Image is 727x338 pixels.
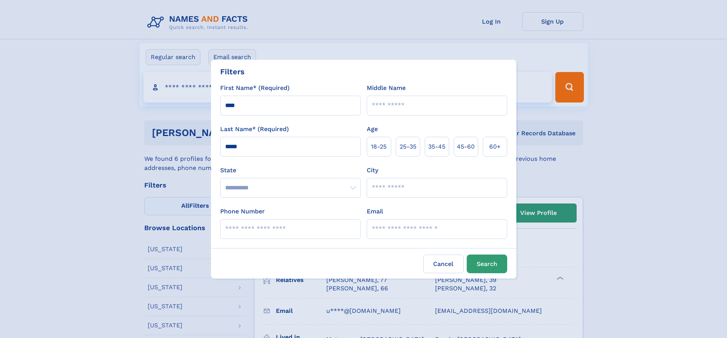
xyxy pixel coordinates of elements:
label: Age [367,125,378,134]
label: Last Name* (Required) [220,125,289,134]
span: 60+ [489,142,501,151]
label: State [220,166,361,175]
span: 18‑25 [371,142,387,151]
label: Cancel [423,255,464,273]
label: Middle Name [367,83,406,93]
span: 35‑45 [428,142,445,151]
label: Email [367,207,383,216]
label: City [367,166,378,175]
button: Search [467,255,507,273]
span: 45‑60 [457,142,475,151]
label: First Name* (Required) [220,83,290,93]
span: 25‑35 [400,142,416,151]
div: Filters [220,66,245,77]
label: Phone Number [220,207,265,216]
